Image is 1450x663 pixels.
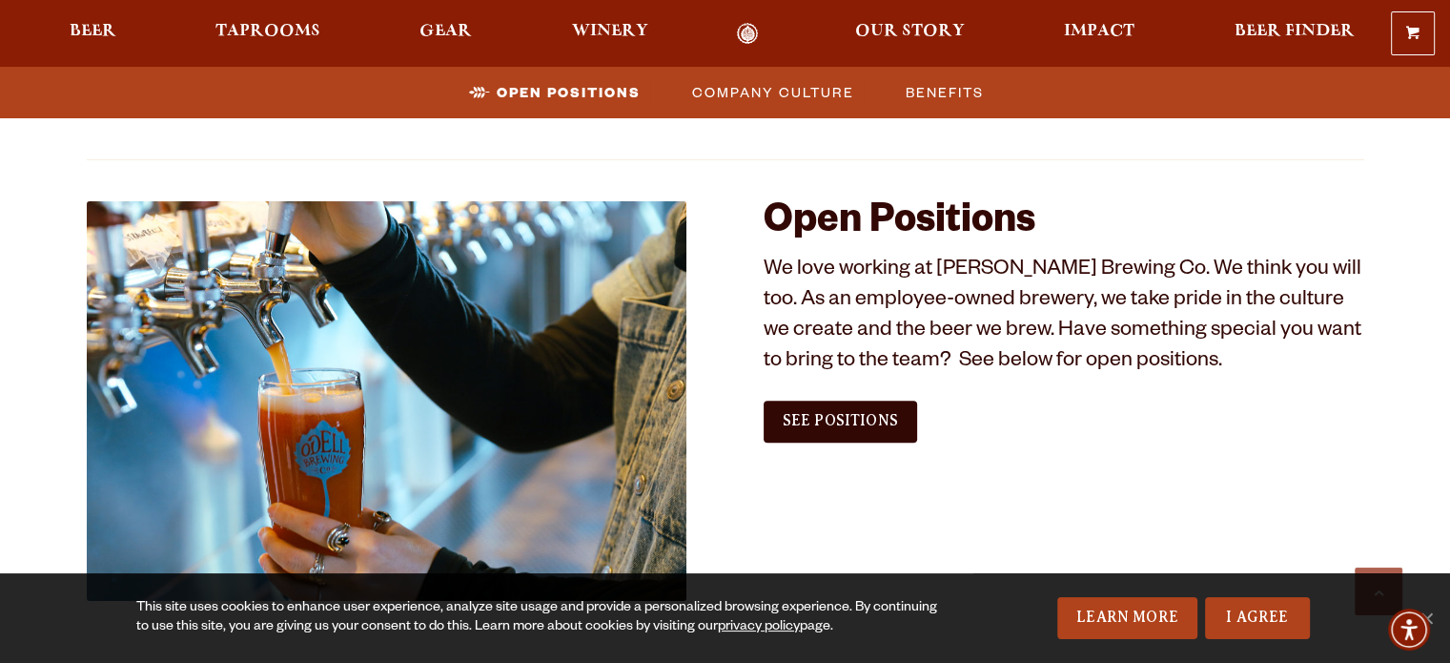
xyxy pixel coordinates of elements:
[215,24,320,39] span: Taprooms
[1052,23,1147,45] a: Impact
[1221,23,1366,45] a: Beer Finder
[57,23,129,45] a: Beer
[894,78,993,106] a: Benefits
[855,24,965,39] span: Our Story
[136,599,950,637] div: This site uses cookies to enhance user experience, analyze site usage and provide a personalized ...
[1205,597,1310,639] a: I Agree
[783,412,898,429] span: See Positions
[419,24,472,39] span: Gear
[1234,24,1354,39] span: Beer Finder
[692,78,854,106] span: Company Culture
[712,23,784,45] a: Odell Home
[458,78,650,106] a: Open Positions
[906,78,984,106] span: Benefits
[1355,568,1402,615] a: Scroll to top
[70,24,116,39] span: Beer
[718,620,800,635] a: privacy policy
[560,23,661,45] a: Winery
[1064,24,1134,39] span: Impact
[1057,597,1197,639] a: Learn More
[843,23,977,45] a: Our Story
[681,78,864,106] a: Company Culture
[764,201,1364,247] h2: Open Positions
[1388,609,1430,651] div: Accessibility Menu
[497,78,641,106] span: Open Positions
[87,201,687,601] img: Jobs_1
[764,401,917,443] a: See Positions
[203,23,333,45] a: Taprooms
[764,257,1364,379] p: We love working at [PERSON_NAME] Brewing Co. We think you will too. As an employee-owned brewery,...
[407,23,484,45] a: Gear
[572,24,648,39] span: Winery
